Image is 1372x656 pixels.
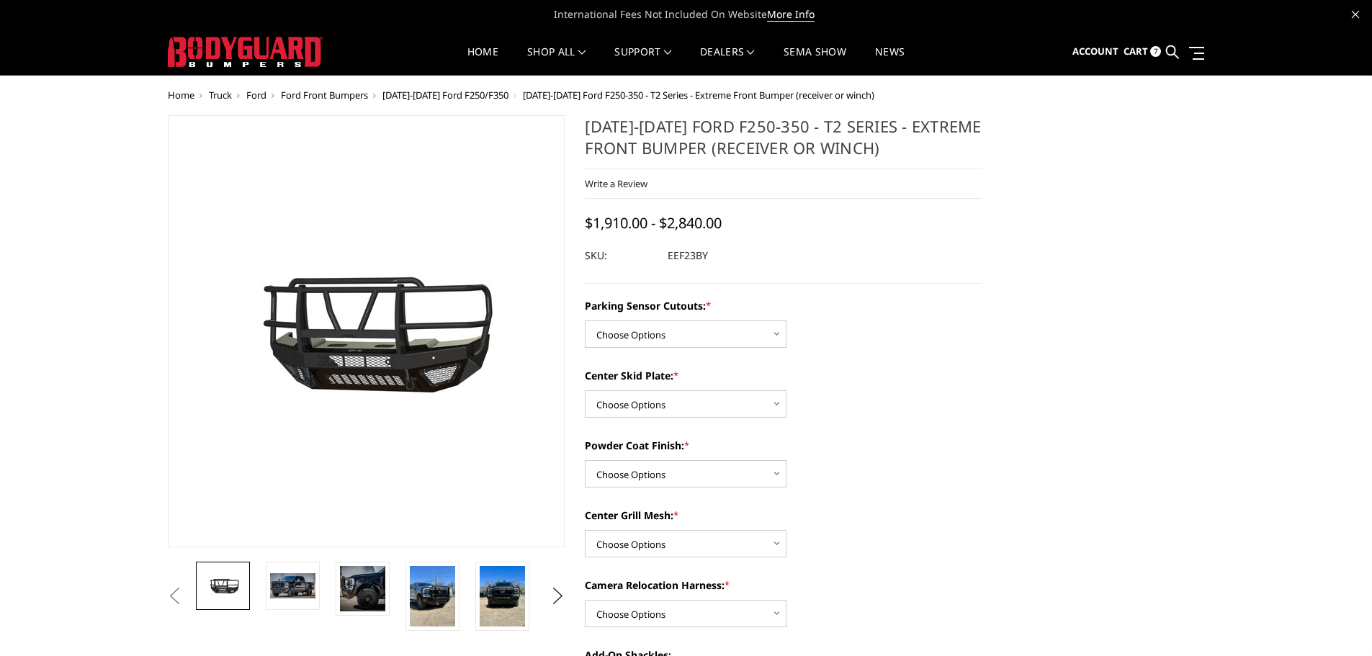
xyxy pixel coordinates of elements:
a: 2023-2025 Ford F250-350 - T2 Series - Extreme Front Bumper (receiver or winch) [168,115,565,547]
label: Parking Sensor Cutouts: [585,298,982,313]
a: Cart 7 [1124,32,1161,71]
label: Center Skid Plate: [585,368,982,383]
a: News [875,47,905,75]
a: Home [467,47,498,75]
span: Cart [1124,45,1148,58]
a: Write a Review [585,177,647,190]
img: 2023-2025 Ford F250-350 - T2 Series - Extreme Front Bumper (receiver or winch) [480,566,525,626]
iframe: Chat Widget [1300,587,1372,656]
a: More Info [767,7,815,22]
button: Previous [164,585,186,607]
a: Dealers [700,47,755,75]
span: [DATE]-[DATE] Ford F250-350 - T2 Series - Extreme Front Bumper (receiver or winch) [523,89,874,102]
a: SEMA Show [784,47,846,75]
button: Next [547,585,568,607]
a: Home [168,89,194,102]
h1: [DATE]-[DATE] Ford F250-350 - T2 Series - Extreme Front Bumper (receiver or winch) [585,115,982,169]
a: Ford [246,89,266,102]
a: [DATE]-[DATE] Ford F250/F350 [382,89,508,102]
span: 7 [1150,46,1161,57]
span: Account [1072,45,1118,58]
dd: EEF23BY [668,243,708,269]
a: Support [614,47,671,75]
label: Powder Coat Finish: [585,438,982,453]
img: BODYGUARD BUMPERS [168,37,323,67]
img: 2023-2025 Ford F250-350 - T2 Series - Extreme Front Bumper (receiver or winch) [270,573,315,598]
label: Camera Relocation Harness: [585,578,982,593]
img: 2023-2025 Ford F250-350 - T2 Series - Extreme Front Bumper (receiver or winch) [340,566,385,611]
a: shop all [527,47,586,75]
dt: SKU: [585,243,657,269]
label: Center Grill Mesh: [585,508,982,523]
img: 2023-2025 Ford F250-350 - T2 Series - Extreme Front Bumper (receiver or winch) [200,573,246,598]
a: Ford Front Bumpers [281,89,368,102]
a: Truck [209,89,232,102]
a: Account [1072,32,1118,71]
img: 2023-2025 Ford F250-350 - T2 Series - Extreme Front Bumper (receiver or winch) [410,566,455,626]
span: $1,910.00 - $2,840.00 [585,213,722,233]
